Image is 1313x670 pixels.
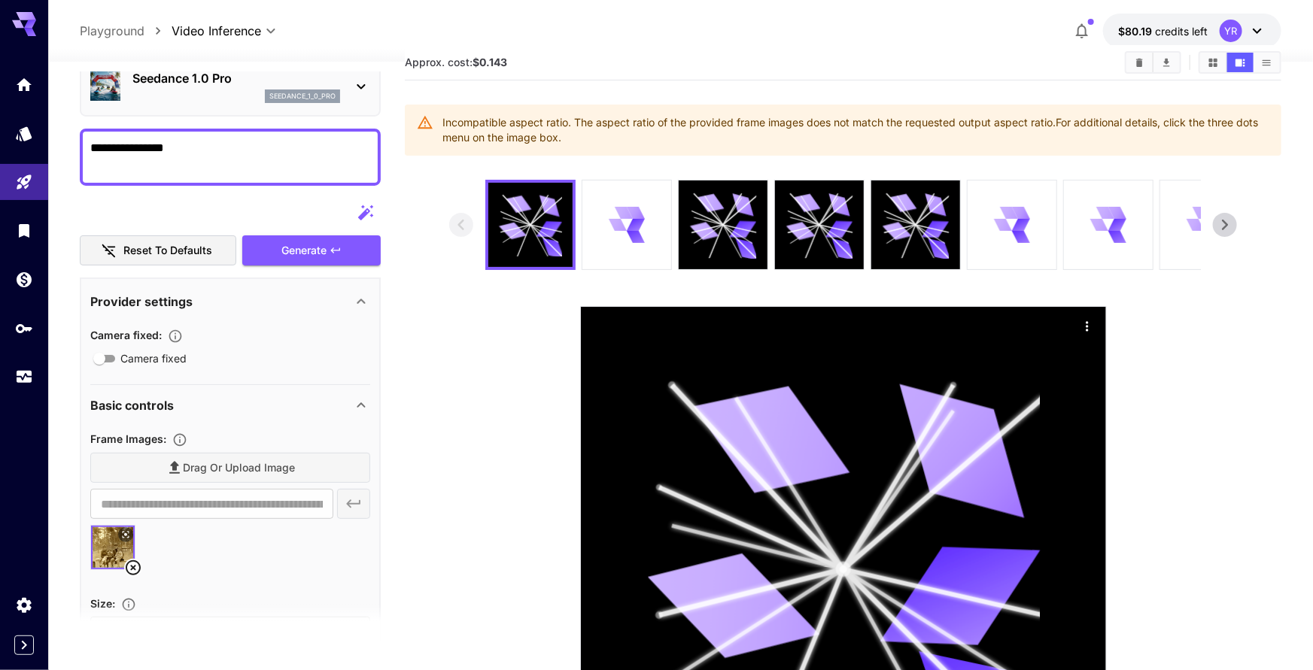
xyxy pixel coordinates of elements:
[15,124,33,143] div: Models
[14,635,34,655] button: Expand sidebar
[442,109,1269,151] div: Incompatible aspect ratio. The aspect ratio of the provided frame images does not match the reque...
[80,22,172,40] nav: breadcrumb
[15,221,33,240] div: Library
[80,235,236,266] button: Reset to defaults
[15,173,33,192] div: Playground
[120,350,187,366] span: Camera fixed
[242,235,381,266] button: Generate
[1125,51,1181,74] div: Clear AllDownload All
[90,387,370,423] div: Basic controls
[90,63,370,109] div: Seedance 1.0 Proseedance_1_0_pro
[15,75,33,94] div: Home
[90,597,115,610] span: Size :
[166,432,193,447] button: Upload frame images.
[90,432,166,445] span: Frame Images :
[269,91,336,102] p: seedance_1_0_pro
[1220,20,1242,42] div: YR
[976,65,1313,670] div: Виджет чата
[1126,53,1153,72] button: Clear All
[1227,53,1254,72] button: Show media in video view
[473,56,507,68] b: $0.143
[15,270,33,289] div: Wallet
[1118,23,1208,39] div: $80.19255
[90,329,162,341] span: Camera fixed :
[1254,53,1280,72] button: Show media in list view
[15,368,33,387] div: Usage
[1118,25,1155,38] span: $80.19
[132,69,340,87] p: Seedance 1.0 Pro
[90,396,174,414] p: Basic controls
[80,22,144,40] a: Playground
[172,22,261,40] span: Video Inference
[1153,53,1180,72] button: Download All
[90,293,193,311] p: Provider settings
[1200,53,1226,72] button: Show media in grid view
[1199,51,1281,74] div: Show media in grid viewShow media in video viewShow media in list view
[976,65,1313,670] iframe: Chat Widget
[405,56,507,68] span: Approx. cost:
[15,319,33,338] div: API Keys
[1103,14,1281,48] button: $80.19255YR
[1155,25,1208,38] span: credits left
[281,241,327,260] span: Generate
[90,283,370,320] div: Provider settings
[115,597,142,612] button: Adjust the dimensions of the generated image by specifying its width and height in pixels, or sel...
[15,596,33,614] div: Settings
